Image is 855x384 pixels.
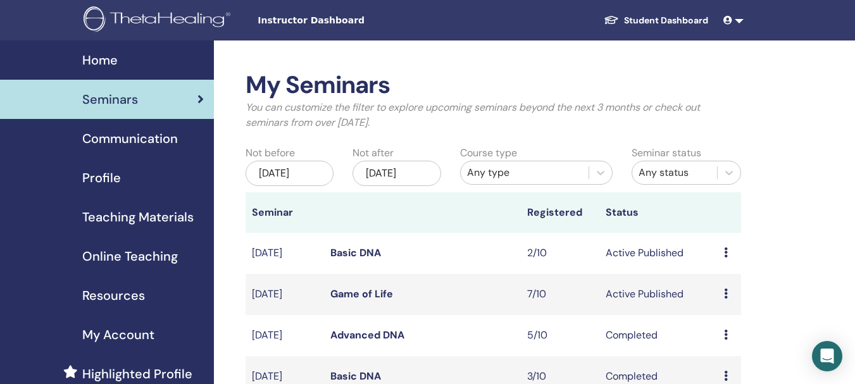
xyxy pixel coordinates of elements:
[82,90,138,109] span: Seminars
[599,315,717,356] td: Completed
[82,129,178,148] span: Communication
[82,325,154,344] span: My Account
[467,165,582,180] div: Any type
[82,51,118,70] span: Home
[246,315,324,356] td: [DATE]
[353,161,440,186] div: [DATE]
[82,207,194,226] span: Teaching Materials
[246,146,295,161] label: Not before
[604,15,619,25] img: graduation-cap-white.svg
[812,341,842,371] div: Open Intercom Messenger
[599,274,717,315] td: Active Published
[521,315,599,356] td: 5/10
[521,274,599,315] td: 7/10
[639,165,711,180] div: Any status
[521,192,599,233] th: Registered
[246,233,324,274] td: [DATE]
[632,146,701,161] label: Seminar status
[84,6,235,35] img: logo.png
[82,168,121,187] span: Profile
[82,364,192,383] span: Highlighted Profile
[246,274,324,315] td: [DATE]
[330,287,393,300] a: Game of Life
[258,14,447,27] span: Instructor Dashboard
[330,369,381,383] a: Basic DNA
[82,286,145,305] span: Resources
[353,146,394,161] label: Not after
[521,233,599,274] td: 2/10
[246,192,324,233] th: Seminar
[246,161,334,186] div: [DATE]
[246,100,741,130] p: You can customize the filter to explore upcoming seminars beyond the next 3 months or check out s...
[82,247,178,266] span: Online Teaching
[599,233,717,274] td: Active Published
[246,71,741,100] h2: My Seminars
[330,246,381,259] a: Basic DNA
[330,328,404,342] a: Advanced DNA
[594,9,718,32] a: Student Dashboard
[460,146,517,161] label: Course type
[599,192,717,233] th: Status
